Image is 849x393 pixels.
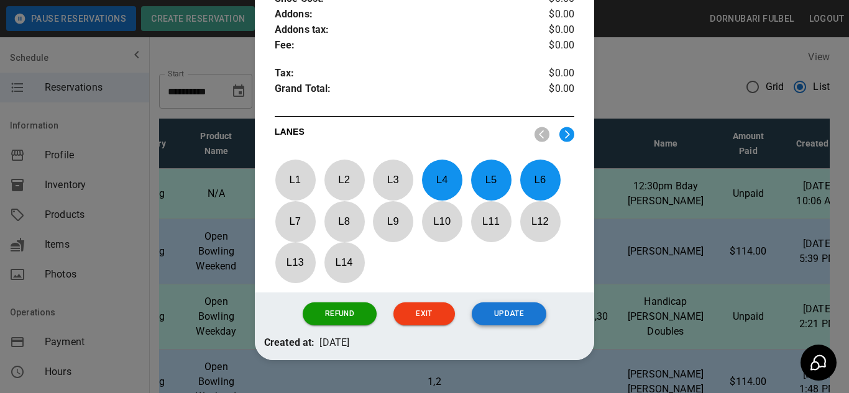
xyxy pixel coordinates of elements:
p: $0.00 [525,7,574,22]
p: $0.00 [525,81,574,100]
p: L 12 [520,207,561,236]
button: Refund [303,302,377,325]
button: Update [472,302,546,325]
p: $0.00 [525,38,574,53]
p: L 1 [275,165,316,194]
p: L 7 [275,207,316,236]
p: L 2 [324,165,365,194]
img: nav_left.svg [535,127,549,142]
p: L 5 [470,165,512,194]
p: Created at: [264,335,315,351]
p: [DATE] [319,335,349,351]
p: Addons : [275,7,525,22]
p: L 11 [470,207,512,236]
p: L 9 [372,207,413,236]
p: L 4 [421,165,462,194]
p: Grand Total : [275,81,525,100]
p: Tax : [275,66,525,81]
img: right.svg [559,127,574,142]
p: L 10 [421,207,462,236]
p: L 13 [275,248,316,277]
p: L 14 [324,248,365,277]
p: Addons tax : [275,22,525,38]
p: LANES [275,125,525,143]
p: L 6 [520,165,561,194]
p: $0.00 [525,66,574,81]
p: Fee : [275,38,525,53]
p: L 3 [372,165,413,194]
button: Exit [393,302,454,325]
p: L 8 [324,207,365,236]
p: $0.00 [525,22,574,38]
